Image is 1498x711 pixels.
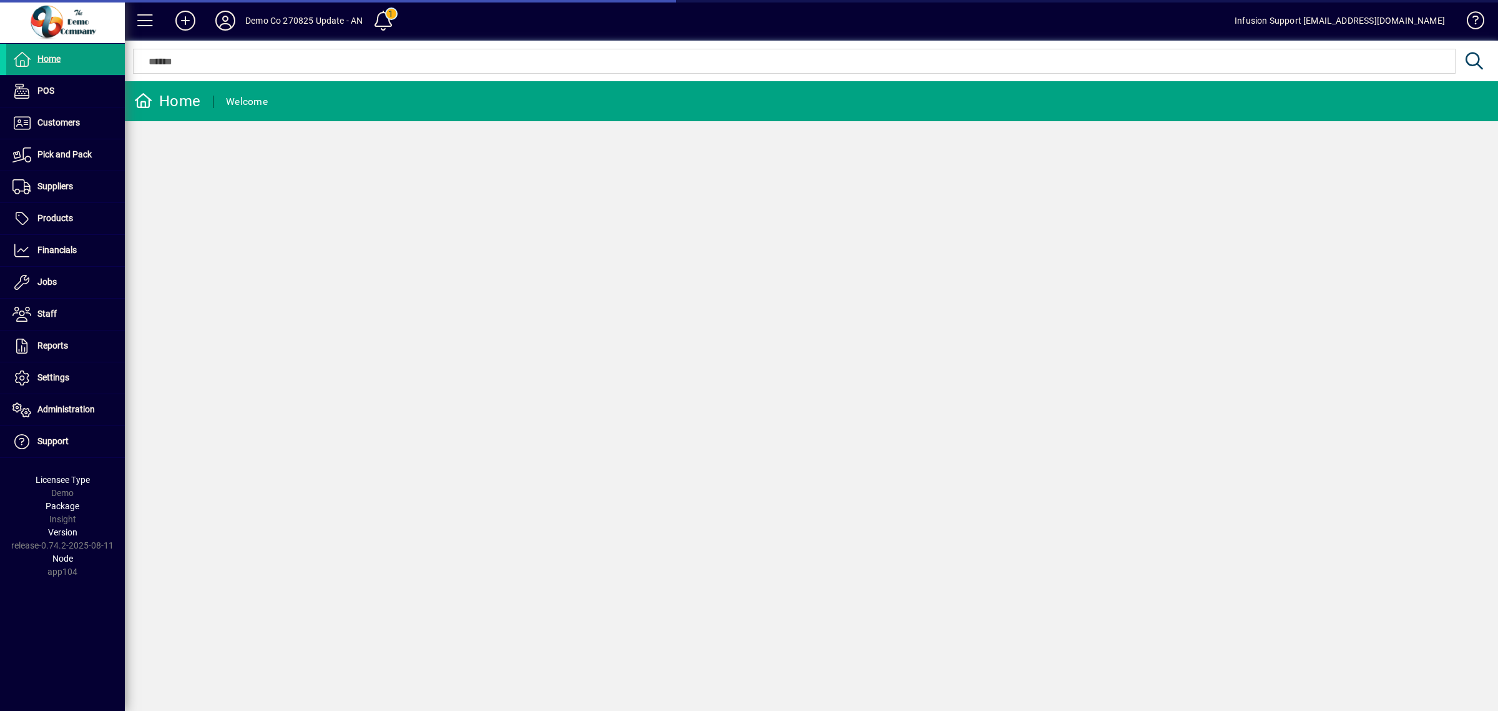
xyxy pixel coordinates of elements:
[1235,11,1445,31] div: Infusion Support [EMAIL_ADDRESS][DOMAIN_NAME]
[37,372,69,382] span: Settings
[37,341,68,351] span: Reports
[46,501,79,511] span: Package
[6,203,125,234] a: Products
[6,107,125,139] a: Customers
[37,181,73,191] span: Suppliers
[37,277,57,287] span: Jobs
[37,117,80,127] span: Customers
[245,11,363,31] div: Demo Co 270825 Update - AN
[6,139,125,171] a: Pick and Pack
[6,76,125,107] a: POS
[1457,2,1482,43] a: Knowledge Base
[6,426,125,457] a: Support
[37,86,54,96] span: POS
[165,9,205,32] button: Add
[37,54,61,64] span: Home
[52,554,73,564] span: Node
[226,92,268,112] div: Welcome
[6,235,125,266] a: Financials
[6,299,125,330] a: Staff
[6,362,125,394] a: Settings
[36,475,90,485] span: Licensee Type
[6,394,125,425] a: Administration
[134,91,200,111] div: Home
[205,9,245,32] button: Profile
[37,245,77,255] span: Financials
[37,149,92,159] span: Pick and Pack
[48,527,77,537] span: Version
[6,331,125,362] a: Reports
[37,404,95,414] span: Administration
[37,213,73,223] span: Products
[6,267,125,298] a: Jobs
[6,171,125,202] a: Suppliers
[37,436,69,446] span: Support
[37,309,57,319] span: Staff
